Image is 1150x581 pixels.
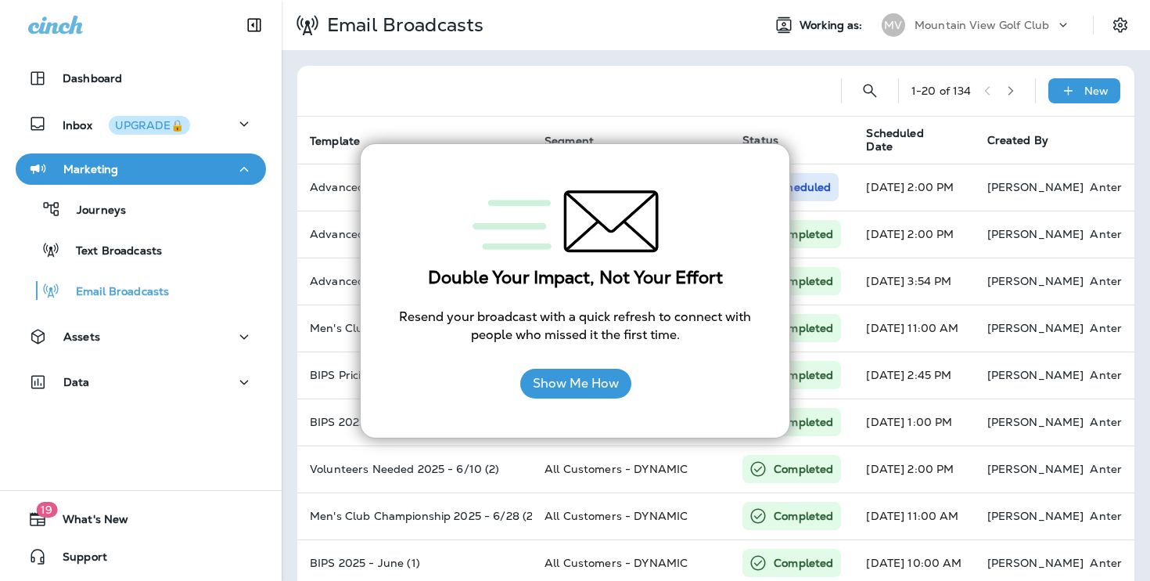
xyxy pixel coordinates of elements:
[774,320,833,336] p: Completed
[742,133,778,147] span: Status
[854,258,974,305] td: [DATE] 3:54 PM
[987,133,1048,147] span: Created By
[60,244,162,259] p: Text Broadcasts
[987,275,1084,287] p: [PERSON_NAME]
[987,322,1084,334] p: [PERSON_NAME]
[774,273,833,289] p: Completed
[774,461,833,477] p: Completed
[774,414,833,430] p: Completed
[60,285,169,300] p: Email Broadcasts
[544,556,688,570] span: All Customers - DYNAMIC
[544,462,688,476] span: All Customers - DYNAMIC
[36,502,57,518] span: 19
[63,72,122,85] p: Dashboard
[774,179,831,195] p: Scheduled
[854,75,886,106] button: Search Email Broadcasts
[987,416,1084,428] p: [PERSON_NAME]
[63,163,118,175] p: Marketing
[866,127,947,153] span: Scheduled Date
[392,268,758,288] h3: Double Your Impact, Not Your Effort
[987,181,1084,193] p: [PERSON_NAME]
[310,275,519,287] p: Advanced Ladies Clinic 2025 - 9/8
[774,226,833,242] p: Completed
[1090,557,1122,569] p: Anter
[854,446,974,493] td: [DATE] 2:00 PM
[232,9,276,41] button: Collapse Sidebar
[63,116,190,132] p: Inbox
[1084,85,1109,97] p: New
[1090,228,1122,240] p: Anter
[1090,463,1122,475] p: Anter
[774,508,833,524] p: Completed
[987,557,1084,569] p: [PERSON_NAME]
[882,13,905,37] div: MV
[1090,510,1122,522] p: Anter
[310,557,519,569] p: BIPS 2025 - June (1)
[800,19,866,32] span: Working as:
[987,369,1084,381] p: [PERSON_NAME]
[987,228,1084,240] p: [PERSON_NAME]
[61,204,126,218] p: Journeys
[310,463,519,475] p: Volunteers Needed 2025 - 6/10 (2)
[310,228,519,240] p: Advanced Ladies Clinic 2025 - 9/8 (2)
[854,164,974,211] td: [DATE] 2:00 PM
[63,330,100,343] p: Assets
[854,493,974,539] td: [DATE] 11:00 AM
[1090,369,1122,381] p: Anter
[854,352,974,399] td: [DATE] 2:45 PM
[392,309,758,344] p: Resend your broadcast with a quick refresh to connect with people who missed it the first time.
[774,555,833,571] p: Completed
[915,19,1049,31] p: Mountain View Golf Club
[47,550,107,569] span: Support
[1090,181,1122,193] p: Anter
[1090,416,1122,428] p: Anter
[854,305,974,352] td: [DATE] 11:00 AM
[310,322,519,334] p: Men's Club Championship 2025 - 6/28 (3)
[310,510,519,522] p: Men's Club Championship 2025 - 6/28 (2)
[321,13,483,37] p: Email Broadcasts
[310,135,360,148] span: Template
[854,211,974,258] td: [DATE] 2:00 PM
[544,509,688,523] span: All Customers - DYNAMIC
[310,369,519,381] p: BIPS Pricing Correction 2025 - 6/24 - BIPS LADIES ONLY
[310,416,519,428] p: BIPS 2025 - June (2)
[63,376,90,388] p: Data
[47,513,128,532] span: What's New
[1090,322,1122,334] p: Anter
[520,369,631,399] button: Show Me How
[1106,11,1134,39] button: Settings
[911,85,972,97] div: 1 - 20 of 134
[987,463,1084,475] p: [PERSON_NAME]
[854,399,974,446] td: [DATE] 1:00 PM
[544,135,594,148] span: Segment
[310,181,519,193] p: Advanced Ladies Clinic 2025 - 9/8 (3)
[115,120,184,131] div: UPGRADE🔒
[774,367,833,383] p: Completed
[1090,275,1122,287] p: Anter
[987,510,1084,522] p: [PERSON_NAME]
